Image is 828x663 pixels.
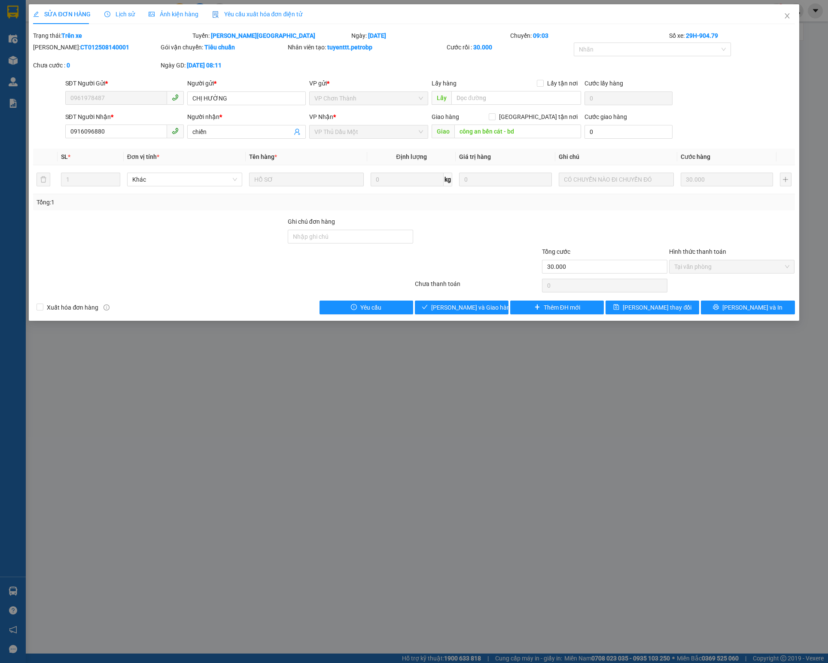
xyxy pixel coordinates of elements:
[444,173,452,186] span: kg
[67,62,70,69] b: 0
[294,128,301,135] span: user-add
[606,301,699,314] button: save[PERSON_NAME] thay đổi
[459,153,491,160] span: Giá trị hàng
[212,11,303,18] span: Yêu cầu xuất hóa đơn điện tử
[288,218,335,225] label: Ghi chú đơn hàng
[613,304,619,311] span: save
[396,153,427,160] span: Định lượng
[432,113,459,120] span: Giao hàng
[288,230,413,243] input: Ghi chú đơn hàng
[33,61,158,70] div: Chưa cước :
[43,303,102,312] span: Xuất hóa đơn hàng
[669,248,726,255] label: Hình thức thanh toán
[496,112,581,122] span: [GEOGRAPHIC_DATA] tận nơi
[309,79,428,88] div: VP gửi
[422,304,428,311] span: check
[161,61,286,70] div: Ngày GD:
[314,92,423,105] span: VP Chơn Thành
[432,80,457,87] span: Lấy hàng
[149,11,198,18] span: Ảnh kiện hàng
[431,303,514,312] span: [PERSON_NAME] và Giao hàng
[350,31,509,40] div: Ngày:
[534,304,540,311] span: plus
[555,149,677,165] th: Ghi chú
[510,301,604,314] button: plusThêm ĐH mới
[187,79,306,88] div: Người gửi
[584,91,673,105] input: Cước lấy hàng
[674,260,789,273] span: Tại văn phòng
[559,173,673,186] input: Ghi Chú
[432,91,451,105] span: Lấy
[149,11,155,17] span: picture
[447,43,572,52] div: Cước rồi :
[288,43,445,52] div: Nhân viên tạo:
[211,32,315,39] b: [PERSON_NAME][GEOGRAPHIC_DATA]
[204,44,235,51] b: Tiêu chuẩn
[533,32,548,39] b: 09:03
[161,43,286,52] div: Gói vận chuyển:
[623,303,691,312] span: [PERSON_NAME] thay đổi
[314,125,423,138] span: VP Thủ Dầu Một
[327,44,372,51] b: tuyenttt.petrobp
[542,248,570,255] span: Tổng cước
[368,32,386,39] b: [DATE]
[37,173,50,186] button: delete
[80,44,129,51] b: CT012508140001
[473,44,492,51] b: 30.000
[212,11,219,18] img: icon
[584,125,673,139] input: Cước giao hàng
[784,12,791,19] span: close
[187,62,222,69] b: [DATE] 08:11
[172,128,179,134] span: phone
[172,94,179,101] span: phone
[686,32,718,39] b: 29H-904.79
[65,112,184,122] div: SĐT Người Nhận
[668,31,795,40] div: Số xe:
[509,31,668,40] div: Chuyến:
[713,304,719,311] span: printer
[544,79,581,88] span: Lấy tận nơi
[414,279,541,294] div: Chưa thanh toán
[104,11,110,17] span: clock-circle
[360,303,381,312] span: Yêu cầu
[127,153,159,160] span: Đơn vị tính
[544,303,580,312] span: Thêm ĐH mới
[451,91,581,105] input: Dọc đường
[681,153,710,160] span: Cước hàng
[37,198,320,207] div: Tổng: 1
[722,303,782,312] span: [PERSON_NAME] và In
[192,31,350,40] div: Tuyến:
[249,153,277,160] span: Tên hàng
[103,304,110,310] span: info-circle
[432,125,454,138] span: Giao
[780,173,791,186] button: plus
[33,11,39,17] span: edit
[459,173,552,186] input: 0
[415,301,508,314] button: check[PERSON_NAME] và Giao hàng
[584,113,627,120] label: Cước giao hàng
[454,125,581,138] input: Dọc đường
[309,113,333,120] span: VP Nhận
[320,301,413,314] button: exclamation-circleYêu cầu
[132,173,237,186] span: Khác
[32,31,191,40] div: Trạng thái:
[65,79,184,88] div: SĐT Người Gửi
[351,304,357,311] span: exclamation-circle
[33,43,158,52] div: [PERSON_NAME]:
[33,11,90,18] span: SỬA ĐƠN HÀNG
[681,173,773,186] input: 0
[104,11,135,18] span: Lịch sử
[701,301,795,314] button: printer[PERSON_NAME] và In
[61,153,68,160] span: SL
[249,173,364,186] input: VD: Bàn, Ghế
[61,32,82,39] b: Trên xe
[584,80,623,87] label: Cước lấy hàng
[775,4,799,28] button: Close
[187,112,306,122] div: Người nhận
